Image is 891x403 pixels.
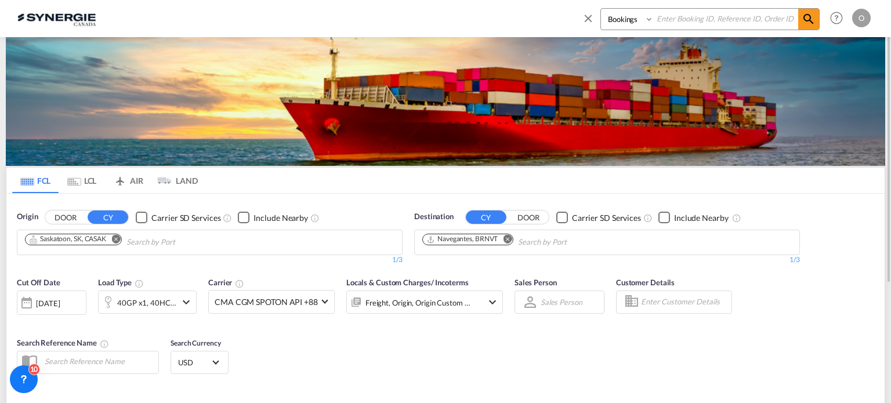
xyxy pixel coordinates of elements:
[17,338,109,347] span: Search Reference Name
[486,295,499,309] md-icon: icon-chevron-down
[466,210,506,224] button: CY
[88,210,128,224] button: CY
[346,278,469,287] span: Locals & Custom Charges
[45,211,86,224] button: DOOR
[104,234,121,246] button: Remove
[426,234,498,244] div: Navegantes, BRNVT
[98,291,197,314] div: 40GP x1 40HC x1icon-chevron-down
[802,12,816,26] md-icon: icon-magnify
[310,213,320,223] md-icon: Unchecked: Ignores neighbouring ports when fetching rates.Checked : Includes neighbouring ports w...
[100,339,109,348] md-icon: Your search will be saved by the below given name
[126,233,237,252] input: Chips input.
[12,168,198,193] md-pagination-wrapper: Use the left and right arrow keys to navigate between tabs
[223,213,232,223] md-icon: Unchecked: Search for CY (Container Yard) services for all selected carriers.Checked : Search for...
[235,279,244,288] md-icon: The selected Trucker/Carrierwill be displayed in the rate results If the rates are from another f...
[135,279,144,288] md-icon: icon-information-outline
[12,168,59,193] md-tab-item: FCL
[29,234,108,244] div: Press delete to remove this chip.
[178,357,211,368] span: USD
[171,339,221,347] span: Search Currency
[658,211,729,223] md-checkbox: Checkbox No Ink
[253,212,308,224] div: Include Nearby
[36,298,60,308] div: [DATE]
[17,5,96,31] img: 1f56c880d42311ef80fc7dca854c8e59.png
[17,211,38,223] span: Origin
[414,211,454,223] span: Destination
[852,9,871,27] div: O
[238,211,308,223] md-checkbox: Checkbox No Ink
[518,233,628,252] input: Chips input.
[17,278,60,287] span: Cut Off Date
[643,213,653,223] md-icon: Unchecked: Search for CY (Container Yard) services for all selected carriers.Checked : Search for...
[732,213,741,223] md-icon: Unchecked: Ignores neighbouring ports when fetching rates.Checked : Includes neighbouring ports w...
[177,354,222,371] md-select: Select Currency: $ USDUnited States Dollar
[414,255,800,265] div: 1/3
[798,9,819,30] span: icon-magnify
[117,295,176,311] div: 40GP x1 40HC x1
[508,211,549,224] button: DOOR
[674,212,729,224] div: Include Nearby
[151,168,198,193] md-tab-item: LAND
[827,8,846,28] span: Help
[495,234,513,246] button: Remove
[556,211,641,223] md-checkbox: Checkbox No Ink
[426,234,500,244] div: Press delete to remove this chip.
[582,12,595,24] md-icon: icon-close
[346,291,503,314] div: Freight Origin Origin Custom Destination Destination Custom Factory Stuffingicon-chevron-down
[179,295,193,309] md-icon: icon-chevron-down
[98,278,144,287] span: Load Type
[365,295,471,311] div: Freight Origin Origin Custom Destination Destination Custom Factory Stuffing
[641,293,728,311] input: Enter Customer Details
[431,278,469,287] span: / Incoterms
[572,212,641,224] div: Carrier SD Services
[17,313,26,329] md-datepicker: Select
[39,353,158,370] input: Search Reference Name
[827,8,852,29] div: Help
[421,230,633,252] md-chips-wrap: Chips container. Use arrow keys to select chips.
[23,230,241,252] md-chips-wrap: Chips container. Use arrow keys to select chips.
[59,168,105,193] md-tab-item: LCL
[17,255,403,265] div: 1/3
[515,278,557,287] span: Sales Person
[17,291,86,315] div: [DATE]
[215,296,318,308] span: CMA CGM SPOTON API +88
[29,234,106,244] div: Saskatoon, SK, CASAK
[113,174,127,183] md-icon: icon-airplane
[582,8,600,36] span: icon-close
[105,168,151,193] md-tab-item: AIR
[151,212,220,224] div: Carrier SD Services
[208,278,244,287] span: Carrier
[136,211,220,223] md-checkbox: Checkbox No Ink
[654,9,798,29] input: Enter Booking ID, Reference ID, Order ID
[6,37,885,166] img: LCL+%26+FCL+BACKGROUND.png
[539,293,584,310] md-select: Sales Person
[616,278,675,287] span: Customer Details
